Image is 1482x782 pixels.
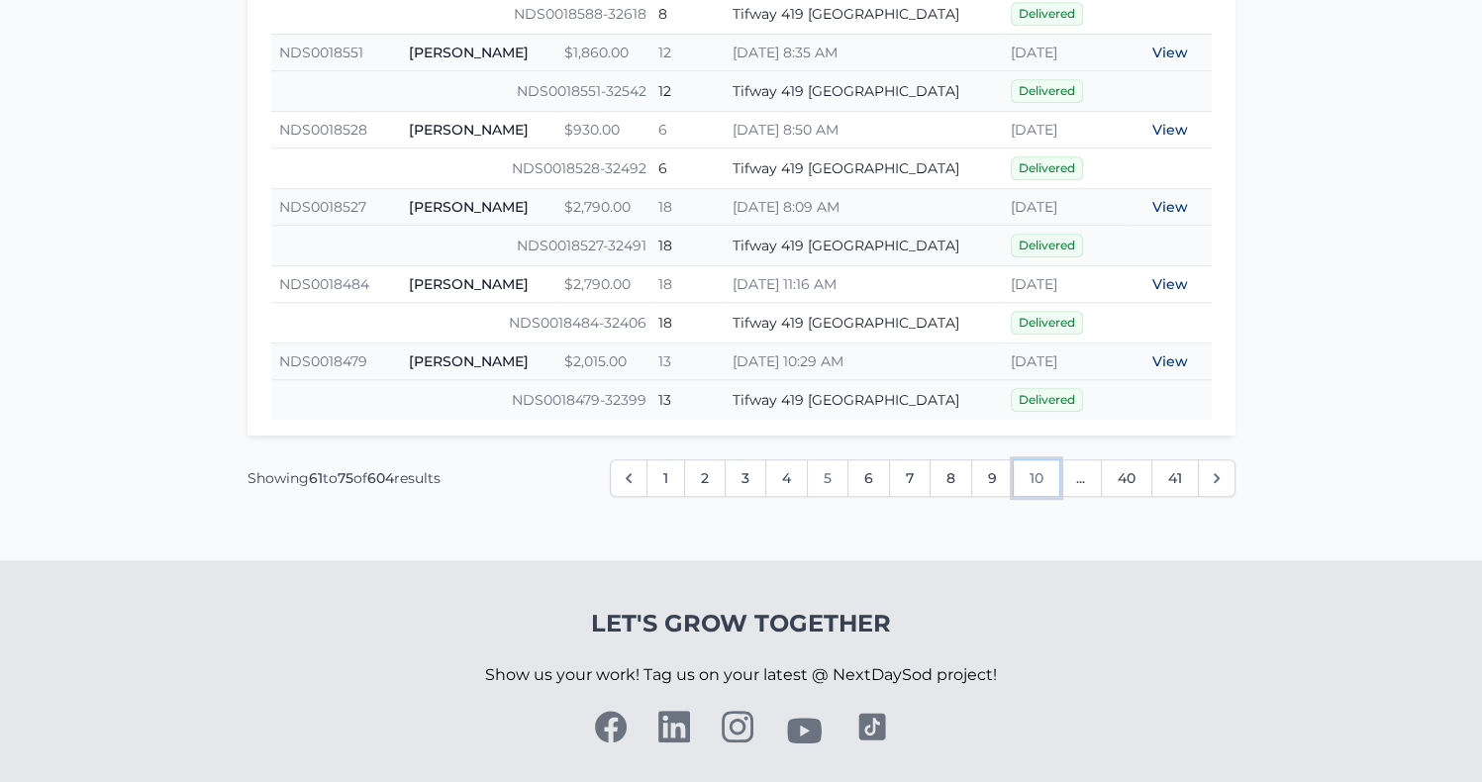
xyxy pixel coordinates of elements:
[725,266,1003,303] td: [DATE] 11:16 AM
[1198,459,1235,497] a: Next &raquo;
[650,303,724,343] td: 18
[725,459,766,497] a: Go to page 3
[401,343,556,380] td: [PERSON_NAME]
[725,148,1003,189] td: Tifway 419 [GEOGRAPHIC_DATA]
[279,198,366,216] a: NDS0018527
[650,380,724,421] td: 13
[725,189,1003,226] td: [DATE] 8:09 AM
[1011,156,1083,180] span: Delivered
[650,266,724,303] td: 18
[1152,198,1188,216] a: View
[725,343,1003,380] td: [DATE] 10:29 AM
[1152,121,1188,139] a: View
[401,266,556,303] td: [PERSON_NAME]
[271,380,651,421] td: NDS0018479-32399
[1011,2,1083,26] span: Delivered
[1059,459,1102,497] span: ...
[847,459,890,497] a: Go to page 6
[279,352,367,370] a: NDS0018479
[1013,459,1060,497] a: Go to page 10
[485,608,997,639] h4: Let's Grow Together
[1152,275,1188,293] a: View
[1003,266,1130,303] td: [DATE]
[1003,189,1130,226] td: [DATE]
[807,459,848,497] span: 5
[650,343,724,380] td: 13
[1101,459,1152,497] a: Go to page 40
[1011,79,1083,103] span: Delivered
[684,459,726,497] a: Go to page 2
[401,35,556,71] td: [PERSON_NAME]
[279,44,363,61] a: NDS0018551
[271,71,651,112] td: NDS0018551-32542
[556,35,650,71] td: $1,860.00
[650,148,724,189] td: 6
[971,459,1014,497] a: Go to page 9
[725,112,1003,148] td: [DATE] 8:50 AM
[367,469,394,487] span: 604
[556,112,650,148] td: $930.00
[646,459,685,497] a: Go to page 1
[650,112,724,148] td: 6
[556,266,650,303] td: $2,790.00
[271,226,651,266] td: NDS0018527-32491
[271,303,651,343] td: NDS0018484-32406
[610,459,647,497] a: &laquo; Previous
[889,459,931,497] a: Go to page 7
[650,71,724,112] td: 12
[725,380,1003,421] td: Tifway 419 [GEOGRAPHIC_DATA]
[309,469,323,487] span: 61
[1003,35,1130,71] td: [DATE]
[401,112,556,148] td: [PERSON_NAME]
[725,71,1003,112] td: Tifway 419 [GEOGRAPHIC_DATA]
[1011,311,1083,335] span: Delivered
[650,226,724,266] td: 18
[1151,459,1199,497] a: Go to page 41
[1152,352,1188,370] a: View
[338,469,353,487] span: 75
[1011,234,1083,257] span: Delivered
[1152,44,1188,61] a: View
[556,189,650,226] td: $2,790.00
[1003,343,1130,380] td: [DATE]
[1003,112,1130,148] td: [DATE]
[247,468,441,488] p: Showing to of results
[1011,388,1083,412] span: Delivered
[401,189,556,226] td: [PERSON_NAME]
[650,189,724,226] td: 18
[279,275,369,293] a: NDS0018484
[650,35,724,71] td: 12
[271,148,651,189] td: NDS0018528-32492
[725,35,1003,71] td: [DATE] 8:35 AM
[930,459,972,497] a: Go to page 8
[485,639,997,711] p: Show us your work! Tag us on your latest @ NextDaySod project!
[279,121,367,139] a: NDS0018528
[556,343,650,380] td: $2,015.00
[765,459,808,497] a: Go to page 4
[247,459,1235,497] nav: Pagination Navigation
[725,303,1003,343] td: Tifway 419 [GEOGRAPHIC_DATA]
[725,226,1003,266] td: Tifway 419 [GEOGRAPHIC_DATA]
